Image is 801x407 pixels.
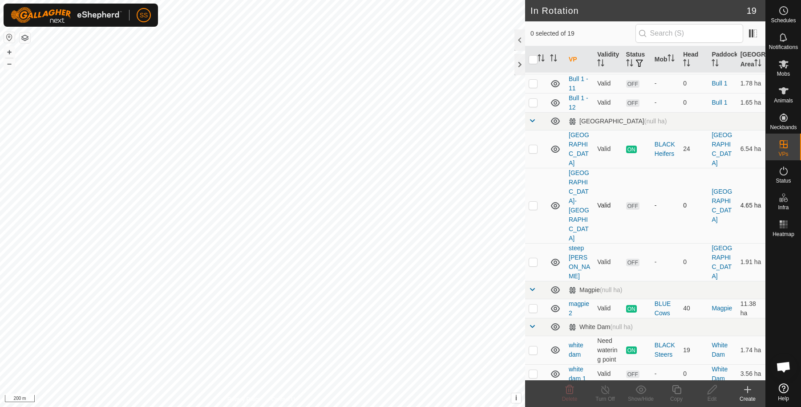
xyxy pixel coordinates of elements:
p-sorticon: Activate to sort [626,61,633,68]
span: ON [626,146,637,153]
div: Copy [659,395,694,403]
span: Animals [774,98,793,103]
span: Neckbands [770,125,797,130]
a: Bull 1 [712,99,727,106]
button: Reset Map [4,32,15,43]
input: Search (S) [635,24,743,43]
span: ON [626,346,637,354]
button: Map Layers [20,33,30,43]
span: OFF [626,259,639,266]
img: Gallagher Logo [11,7,122,23]
td: 0 [680,168,708,243]
td: 19 [680,336,708,364]
td: 0 [680,243,708,281]
th: Status [623,46,651,73]
div: Show/Hide [623,395,659,403]
a: Bull 1 [712,80,727,87]
div: - [655,79,676,88]
span: OFF [626,370,639,378]
a: White Dam [712,342,728,358]
h2: In Rotation [530,5,747,16]
div: White Dam [569,323,633,331]
span: ON [626,305,637,313]
span: i [515,394,517,402]
span: OFF [626,202,639,210]
span: VPs [778,151,788,157]
div: Create [730,395,765,403]
span: Mobs [777,71,790,77]
th: Mob [651,46,680,73]
p-sorticon: Activate to sort [550,56,557,63]
div: Edit [694,395,730,403]
a: magpie 2 [569,300,589,317]
div: BLACK Heifers [655,140,676,159]
a: Bull 1 - 11 [569,75,588,92]
td: 1.78 ha [737,74,765,93]
div: - [655,98,676,107]
td: 1.91 ha [737,243,765,281]
a: white dam 1 [569,366,586,382]
a: Privacy Policy [227,395,261,403]
td: 4.65 ha [737,168,765,243]
div: Turn Off [587,395,623,403]
td: Valid [594,93,622,112]
p-sorticon: Activate to sort [683,61,690,68]
td: 40 [680,299,708,318]
a: [GEOGRAPHIC_DATA] [569,131,589,167]
p-sorticon: Activate to sort [667,56,675,63]
td: Valid [594,168,622,243]
a: white dam [569,342,583,358]
div: - [655,369,676,379]
div: - [655,257,676,267]
td: 0 [680,364,708,383]
th: Paddock [708,46,736,73]
td: 0 [680,74,708,93]
span: Status [776,178,791,183]
td: Valid [594,364,622,383]
th: Head [680,46,708,73]
span: (null ha) [644,118,667,125]
div: BLUE Cows [655,299,676,318]
th: Validity [594,46,622,73]
span: Heatmap [773,232,794,237]
p-sorticon: Activate to sort [712,61,719,68]
td: Valid [594,243,622,281]
button: i [511,393,521,403]
td: 3.56 ha [737,364,765,383]
td: Valid [594,130,622,168]
div: BLACK Steers [655,341,676,359]
a: Magpie [712,305,732,312]
span: 0 selected of 19 [530,29,635,38]
div: Open chat [770,354,797,380]
div: [GEOGRAPHIC_DATA] [569,118,667,125]
p-sorticon: Activate to sort [538,56,545,63]
a: [GEOGRAPHIC_DATA] [712,188,732,223]
td: Need watering point [594,336,622,364]
a: [GEOGRAPHIC_DATA] [712,244,732,280]
td: Valid [594,74,622,93]
span: (null ha) [600,286,623,293]
p-sorticon: Activate to sort [597,61,604,68]
span: SS [140,11,148,20]
a: [GEOGRAPHIC_DATA] [712,131,732,167]
span: Schedules [771,18,796,23]
a: Contact Us [271,395,298,403]
div: Magpie [569,286,623,294]
td: 24 [680,130,708,168]
td: 1.74 ha [737,336,765,364]
td: 11.38 ha [737,299,765,318]
span: Help [778,396,789,401]
a: Help [766,380,801,405]
span: 19 [747,4,756,17]
p-sorticon: Activate to sort [754,61,761,68]
span: Infra [778,205,789,210]
th: [GEOGRAPHIC_DATA] Area [737,46,765,73]
span: OFF [626,99,639,107]
span: Delete [562,396,578,402]
a: White Dam [712,366,728,382]
button: – [4,58,15,69]
a: steep [PERSON_NAME] [569,244,590,280]
th: VP [565,46,594,73]
td: 0 [680,93,708,112]
a: Bull 1 - 12 [569,94,588,111]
